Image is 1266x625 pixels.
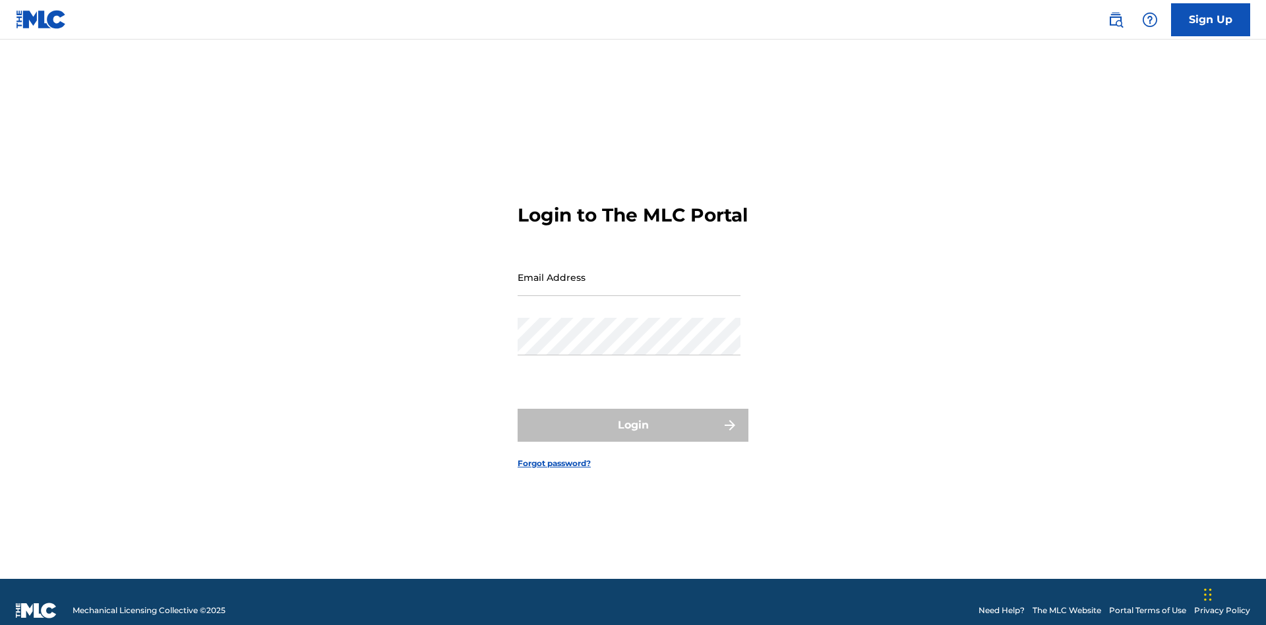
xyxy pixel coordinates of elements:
h3: Login to The MLC Portal [518,204,748,227]
iframe: Chat Widget [1200,562,1266,625]
a: The MLC Website [1033,605,1101,616]
a: Privacy Policy [1194,605,1250,616]
img: logo [16,603,57,618]
div: Help [1137,7,1163,33]
img: search [1108,12,1124,28]
div: Drag [1204,575,1212,614]
a: Forgot password? [518,458,591,469]
a: Need Help? [979,605,1025,616]
span: Mechanical Licensing Collective © 2025 [73,605,226,616]
img: help [1142,12,1158,28]
a: Public Search [1102,7,1129,33]
img: MLC Logo [16,10,67,29]
a: Sign Up [1171,3,1250,36]
a: Portal Terms of Use [1109,605,1186,616]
